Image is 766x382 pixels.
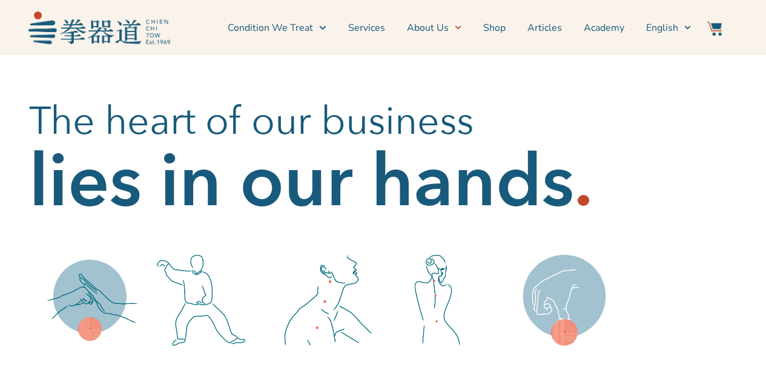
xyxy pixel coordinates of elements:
[29,97,738,146] h2: The heart of our business
[574,158,593,206] h2: .
[584,13,624,43] a: Academy
[29,158,574,206] h2: lies in our hands
[646,13,691,43] a: English
[707,21,722,36] img: Website Icon-03
[348,13,385,43] a: Services
[646,21,678,35] span: English
[527,13,562,43] a: Articles
[483,13,506,43] a: Shop
[407,13,461,43] a: About Us
[228,13,326,43] a: Condition We Treat
[176,13,691,43] nav: Menu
